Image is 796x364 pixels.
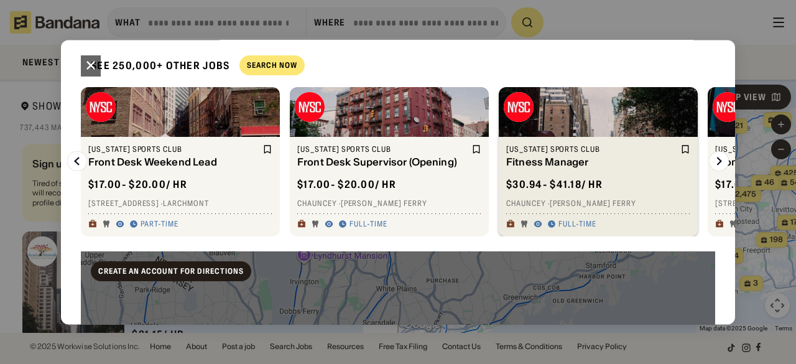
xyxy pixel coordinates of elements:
img: New York Sports Club logo [295,92,325,122]
img: Right Arrow [709,151,729,171]
div: Create an account for directions [98,268,244,275]
div: [US_STATE] Sports Club [297,144,469,154]
div: $ 30.94 - $41.18 / hr [506,179,603,192]
div: [US_STATE] Sports Club [506,144,678,154]
div: [US_STATE] Sports Club [88,144,260,154]
div: Front Desk Supervisor (Opening) [297,157,469,169]
div: Fitness Manager [506,157,678,169]
div: Chauncey · [PERSON_NAME] Ferry [297,198,481,208]
img: Left Arrow [67,151,87,171]
div: $ 17.00 - $20.00 / hr [88,179,187,192]
div: $ 17.00 - $20.00 / hr [297,179,396,192]
div: Full-time [558,220,596,230]
div: Full-time [349,220,387,230]
img: New York Sports Club logo [504,92,534,122]
div: Front Desk Weekend Lead [88,157,260,169]
div: Search Now [247,62,297,70]
img: New York Sports Club logo [713,92,743,122]
div: Part-time [141,220,178,230]
div: See 250,000+ other jobs [81,49,229,82]
div: [STREET_ADDRESS] · Larchmont [88,198,272,208]
img: New York Sports Club logo [86,92,116,122]
div: Chauncey · [PERSON_NAME] Ferry [506,198,690,208]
